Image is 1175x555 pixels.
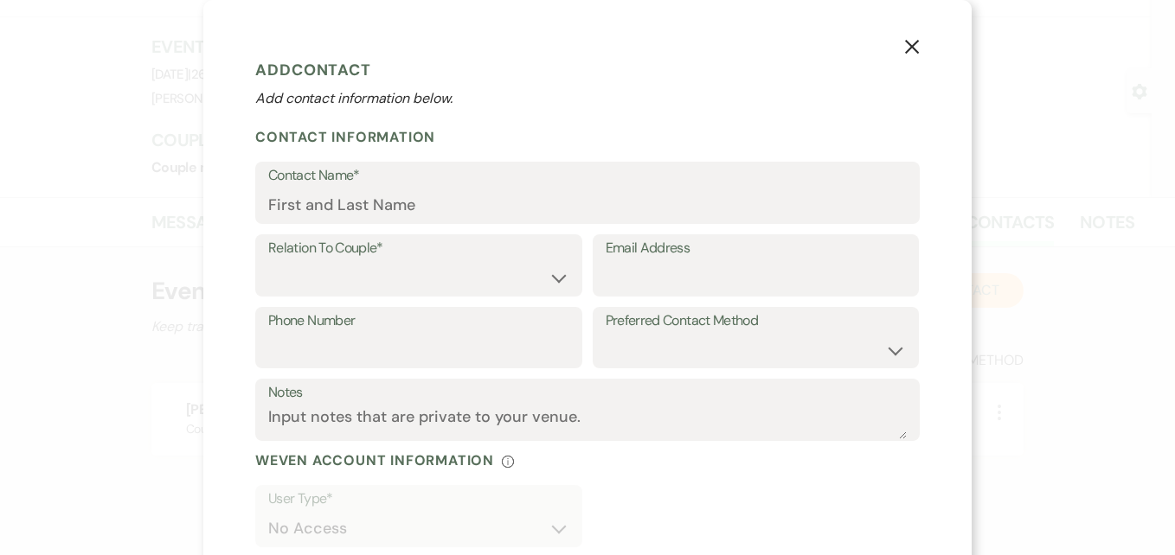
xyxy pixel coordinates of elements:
label: Notes [268,380,907,405]
label: Contact Name* [268,163,907,188]
label: Preferred Contact Method [606,309,907,334]
label: Phone Number [268,309,569,334]
h2: Contact Information [255,128,920,146]
label: User Type* [268,487,569,512]
label: Email Address [606,236,907,261]
div: Weven Account Information [255,451,920,469]
input: First and Last Name [268,188,907,222]
label: Relation To Couple* [268,236,569,261]
p: Add contact information below. [255,88,920,109]
h1: Add Contact [255,57,920,83]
